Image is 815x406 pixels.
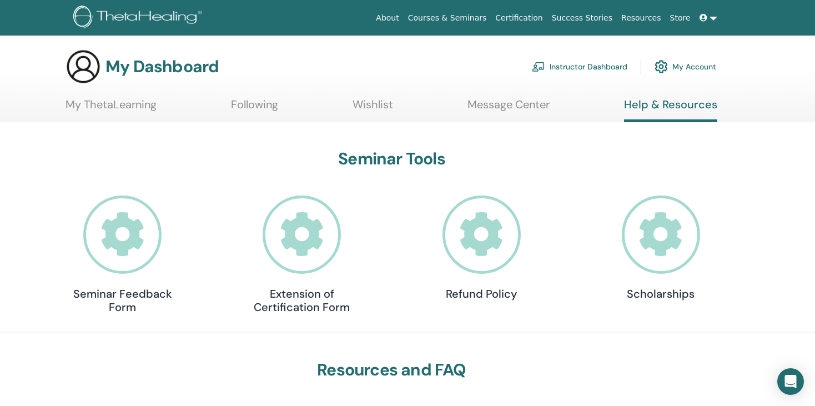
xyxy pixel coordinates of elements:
[624,98,717,122] a: Help & Resources
[66,98,157,119] a: My ThetaLearning
[246,287,358,314] h4: Extension of Certification Form
[426,196,537,300] a: Refund Policy
[404,8,491,28] a: Courses & Seminars
[105,57,219,77] h3: My Dashboard
[666,8,695,28] a: Store
[777,368,804,395] div: Open Intercom Messenger
[547,8,617,28] a: Success Stories
[353,98,393,119] a: Wishlist
[67,287,178,314] h4: Seminar Feedback Form
[532,62,545,72] img: chalkboard-teacher.svg
[67,196,178,314] a: Seminar Feedback Form
[655,54,716,79] a: My Account
[246,196,358,314] a: Extension of Certification Form
[66,49,101,84] img: generic-user-icon.jpg
[67,360,717,380] h3: Resources and FAQ
[467,98,550,119] a: Message Center
[67,149,717,169] h3: Seminar Tools
[605,196,716,300] a: Scholarships
[426,287,537,300] h4: Refund Policy
[491,8,547,28] a: Certification
[73,6,206,31] img: logo.png
[371,8,403,28] a: About
[655,57,668,76] img: cog.svg
[617,8,666,28] a: Resources
[605,287,716,300] h4: Scholarships
[231,98,278,119] a: Following
[532,54,627,79] a: Instructor Dashboard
